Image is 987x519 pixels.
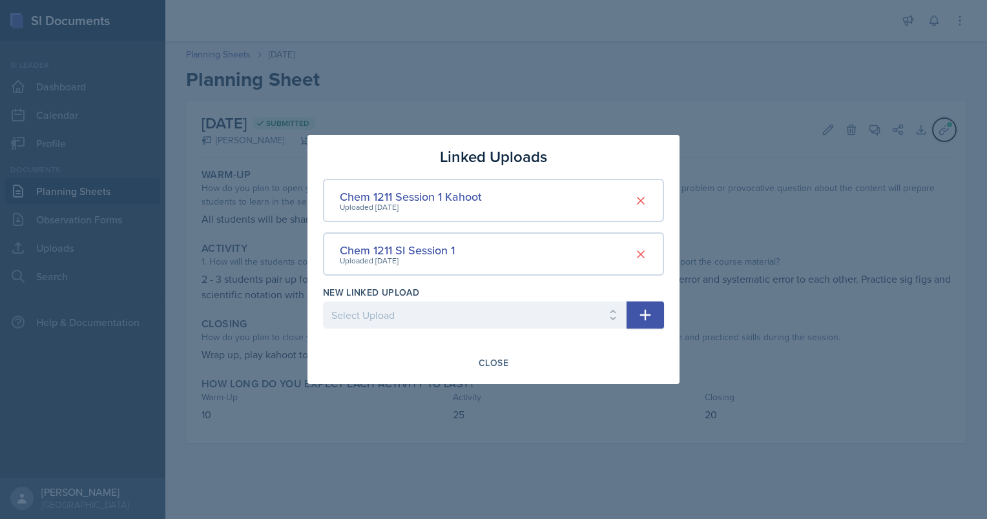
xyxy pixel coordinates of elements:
[340,201,482,213] div: Uploaded [DATE]
[323,286,419,299] label: New Linked Upload
[470,352,517,374] button: Close
[340,188,482,205] div: Chem 1211 Session 1 Kahoot
[340,255,455,267] div: Uploaded [DATE]
[440,145,547,168] h3: Linked Uploads
[340,241,455,259] div: Chem 1211 SI Session 1
[479,358,508,368] div: Close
